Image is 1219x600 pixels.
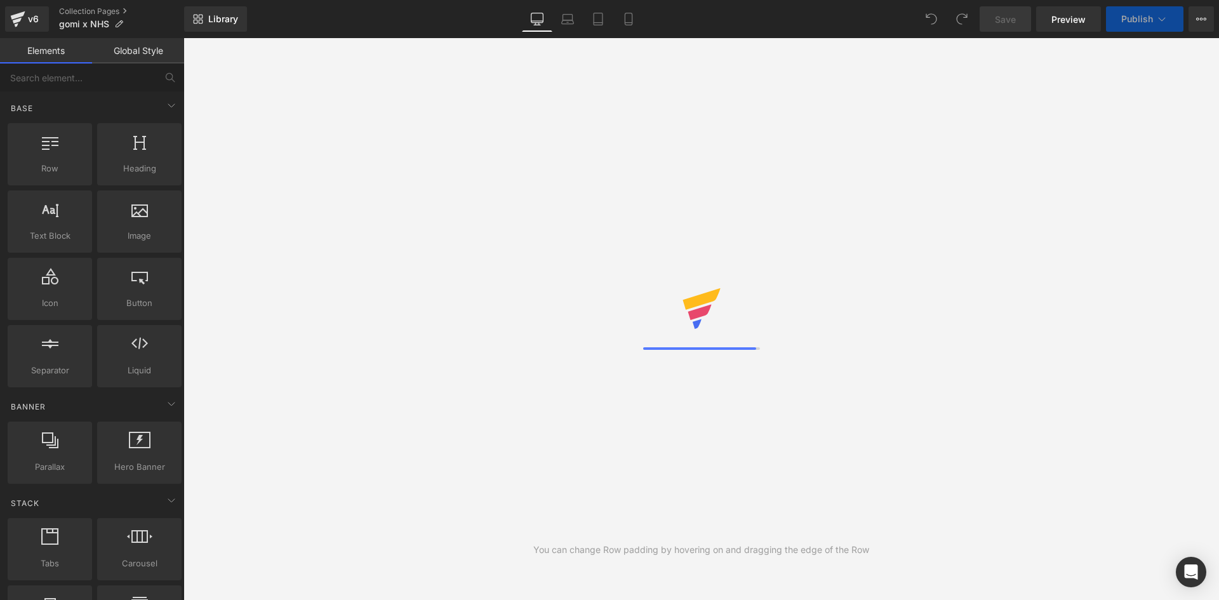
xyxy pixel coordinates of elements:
span: Tabs [11,557,88,570]
span: Save [995,13,1016,26]
span: gomi x NHS [59,19,109,29]
a: Laptop [552,6,583,32]
a: Collection Pages [59,6,184,17]
span: Heading [101,162,178,175]
span: Hero Banner [101,460,178,474]
span: Preview [1051,13,1086,26]
span: Publish [1121,14,1153,24]
span: Library [208,13,238,25]
a: v6 [5,6,49,32]
span: Separator [11,364,88,377]
span: Image [101,229,178,243]
span: Carousel [101,557,178,570]
span: Button [101,297,178,310]
span: Parallax [11,460,88,474]
span: Base [10,102,34,114]
button: Publish [1106,6,1183,32]
button: Undo [919,6,944,32]
a: Desktop [522,6,552,32]
span: Row [11,162,88,175]
span: Banner [10,401,47,413]
button: More [1189,6,1214,32]
div: v6 [25,11,41,27]
a: Tablet [583,6,613,32]
a: Global Style [92,38,184,63]
span: Text Block [11,229,88,243]
a: Mobile [613,6,644,32]
a: New Library [184,6,247,32]
div: Open Intercom Messenger [1176,557,1206,587]
div: You can change Row padding by hovering on and dragging the edge of the Row [533,543,869,557]
span: Stack [10,497,41,509]
a: Preview [1036,6,1101,32]
span: Liquid [101,364,178,377]
button: Redo [949,6,975,32]
span: Icon [11,297,88,310]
